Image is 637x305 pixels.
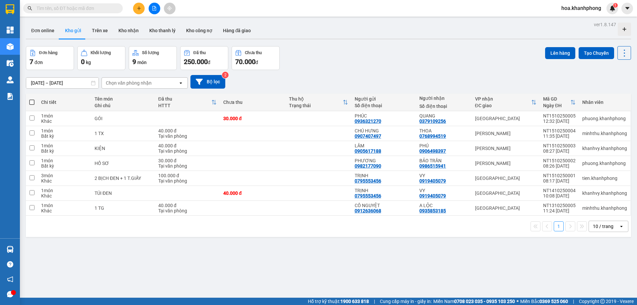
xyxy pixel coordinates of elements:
div: Chi tiết [41,100,88,105]
div: Bất kỳ [41,133,88,139]
div: tien.khanhphong [582,176,627,181]
button: plus [133,3,145,14]
div: Chọn văn phòng nhận [106,80,152,86]
div: Người gửi [355,96,413,102]
button: 1 [554,221,564,231]
span: file-add [152,6,157,11]
div: 0905617188 [355,148,381,154]
img: dashboard-icon [7,27,14,34]
div: Người nhận [419,96,468,101]
span: 9 [132,58,136,66]
div: NT1510250003 [543,143,576,148]
div: HỒ SƠ [95,161,152,166]
div: 0795553456 [355,193,381,198]
div: 40.000 đ [158,143,217,148]
button: Tạo Chuyến [579,47,614,59]
div: 11:24 [DATE] [543,208,576,213]
div: NT1410250004 [543,188,576,193]
div: BẢO TRÂN [419,158,468,163]
th: Toggle SortBy [155,94,220,111]
span: search [28,6,32,11]
span: aim [167,6,172,11]
div: Bất kỳ [41,163,88,169]
button: Kho gửi [60,23,87,38]
button: Đã thu250.000đ [180,46,228,70]
img: logo-vxr [6,4,14,14]
div: 0919405079 [419,193,446,198]
div: 08:27 [DATE] [543,148,576,154]
div: NT1510250004 [543,128,576,133]
div: minhthu.khanhphong [582,131,627,136]
div: Thu hộ [289,96,343,102]
span: kg [86,60,91,65]
div: Mã GD [543,96,570,102]
span: notification [7,276,13,282]
div: 0912636068 [355,208,381,213]
span: ⚪️ [517,300,519,303]
div: Tạo kho hàng mới [618,23,631,36]
div: Số điện thoại [355,103,413,108]
div: [GEOGRAPHIC_DATA] [475,176,536,181]
sup: 1 [613,3,618,8]
div: CÔ NGUYỆT [355,203,413,208]
button: Kho nhận [113,23,144,38]
button: Khối lượng0kg [77,46,125,70]
span: đ [208,60,210,65]
div: Đã thu [193,50,206,55]
div: 0919405079 [419,178,446,184]
button: Hàng đã giao [218,23,256,38]
div: [GEOGRAPHIC_DATA] [475,116,536,121]
div: minhthu.khanhphong [582,205,627,211]
input: Tìm tên, số ĐT hoặc mã đơn [36,5,115,12]
div: A LỘC [419,203,468,208]
div: Tên món [95,96,152,102]
span: Miền Nam [433,298,515,305]
div: 0907407497 [355,133,381,139]
div: 0935853185 [419,208,446,213]
button: aim [164,3,176,14]
span: món [137,60,147,65]
div: 30.000 đ [223,116,282,121]
div: Số điện thoại [419,104,468,109]
div: 3 món [41,173,88,178]
img: warehouse-icon [7,43,14,50]
span: Cung cấp máy in - giấy in: [380,298,432,305]
div: NT1510250001 [543,173,576,178]
div: 11:35 [DATE] [543,133,576,139]
strong: 0369 525 060 [539,299,568,304]
span: 0 [81,58,85,66]
div: LÂM [355,143,413,148]
div: GÓI [95,116,152,121]
button: Đơn hàng7đơn [26,46,74,70]
div: 2 BỊCH ĐEN + 1 T.GIẤY [95,176,152,181]
div: NT1510250005 [543,113,576,118]
span: message [7,291,13,297]
div: 1 món [41,158,88,163]
div: Khối lượng [91,50,111,55]
button: caret-down [621,3,633,14]
span: đ [255,60,258,65]
div: 40.000 đ [223,191,282,196]
span: 70.000 [235,58,255,66]
div: [GEOGRAPHIC_DATA] [475,191,536,196]
div: khanhvy.khanhphong [582,146,627,151]
th: Toggle SortBy [286,94,351,111]
svg: open [178,80,183,86]
div: 1 món [41,188,88,193]
div: Số lượng [142,50,159,55]
div: PHÚ [419,143,468,148]
div: 40.000 đ [158,128,217,133]
div: Đã thu [158,96,211,102]
img: warehouse-icon [7,60,14,67]
div: [GEOGRAPHIC_DATA] [475,205,536,211]
strong: 1900 633 818 [340,299,369,304]
span: plus [137,6,141,11]
div: 0982177090 [355,163,381,169]
span: Hỗ trợ kỹ thuật: [308,298,369,305]
img: warehouse-icon [7,246,14,253]
span: 1 [614,3,616,8]
div: Bất kỳ [41,148,88,154]
span: | [374,298,375,305]
th: Toggle SortBy [540,94,579,111]
div: CHÚ HƯNG [355,128,413,133]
